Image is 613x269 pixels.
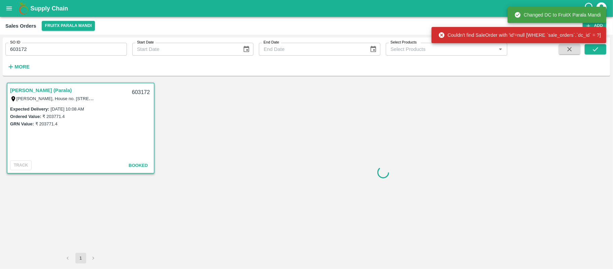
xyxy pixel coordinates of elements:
button: Select DC [42,21,95,31]
div: customer-support [584,2,595,14]
label: GRN Value: [10,121,34,126]
input: End Date [259,43,364,56]
label: SO ID [10,40,20,45]
label: ₹ 203771.4 [35,121,58,126]
div: Changed DC to FruitX Parala Mandi [514,9,601,21]
button: page 1 [75,253,86,264]
label: Expected Delivery : [10,107,49,112]
div: Couldn't find SaleOrder with 'id'=null [WHERE `sale_orders`.`dc_id` = ?] [438,29,601,41]
input: Start Date [132,43,237,56]
button: More [5,61,31,72]
input: Select Products [388,45,494,54]
label: End Date [264,40,279,45]
label: Start Date [137,40,154,45]
div: account of current user [595,1,608,16]
nav: pagination navigation [62,253,100,264]
a: [PERSON_NAME] (Parala) [10,86,72,95]
button: Choose date [367,43,380,56]
div: 603172 [128,85,154,100]
div: Sales Orders [5,22,36,30]
label: ₹ 203771.4 [42,114,65,119]
label: Ordered Value: [10,114,41,119]
img: logo [17,2,30,15]
strong: More [14,64,30,69]
button: Choose date [240,43,253,56]
label: Select Products [390,40,417,45]
button: Open [496,45,505,54]
button: open drawer [1,1,17,16]
a: Supply Chain [30,4,584,13]
label: [DATE] 10:08 AM [50,107,84,112]
label: [PERSON_NAME], House no. [STREET_ADDRESS] [STREET_ADDRESS][DEMOGRAPHIC_DATA] [16,96,213,101]
input: Enter SO ID [5,43,127,56]
span: Booked [129,163,148,168]
b: Supply Chain [30,5,68,12]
